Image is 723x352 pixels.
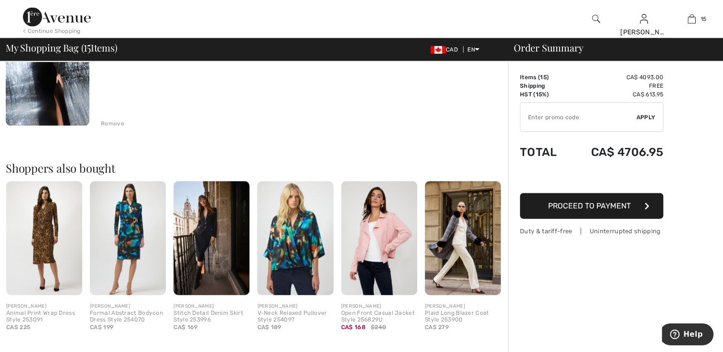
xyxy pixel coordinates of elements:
[502,43,717,52] div: Order Summary
[425,303,501,310] div: [PERSON_NAME]
[90,181,166,295] img: Formal Abstract Bodycon Dress Style 254070
[640,13,648,25] img: My Info
[6,43,118,52] span: My Shopping Bag ( Items)
[341,181,417,295] img: Open Front Casual Jacket Style 256829U
[520,227,663,236] div: Duty & tariff-free | Uninterrupted shipping
[431,46,462,53] span: CAD
[101,119,124,128] div: Remove
[467,46,479,53] span: EN
[668,13,715,25] a: 15
[341,303,417,310] div: [PERSON_NAME]
[257,310,333,323] div: V-Neck Relaxed Pullover Style 254097
[520,82,569,90] td: Shipping
[6,162,508,174] h2: Shoppers also bought
[431,46,446,54] img: Canadian Dollar
[173,181,249,295] img: Stitch Detail Denim Skirt Style 253996
[173,310,249,323] div: Stitch Detail Denim Skirt Style 253996
[257,303,333,310] div: [PERSON_NAME]
[371,323,386,331] span: $240
[6,0,89,126] img: Zippered Collared Long Sleeve Top Style 243444
[341,324,366,331] span: CA$ 168
[90,303,166,310] div: [PERSON_NAME]
[84,41,91,53] span: 15
[640,14,648,23] a: Sign In
[425,324,449,331] span: CA$ 279
[620,27,667,37] div: [PERSON_NAME]
[23,8,91,27] img: 1ère Avenue
[569,136,663,168] td: CA$ 4706.95
[6,310,82,323] div: Animal Print Wrap Dress Style 253091
[701,15,707,23] span: 15
[520,193,663,219] button: Proceed to Payment
[520,136,569,168] td: Total
[569,82,663,90] td: Free
[6,324,30,331] span: CA$ 225
[23,27,81,35] div: < Continue Shopping
[257,181,333,295] img: V-Neck Relaxed Pullover Style 254097
[520,168,663,190] iframe: PayPal-paypal
[173,324,197,331] span: CA$ 169
[257,324,281,331] span: CA$ 189
[6,303,82,310] div: [PERSON_NAME]
[90,310,166,323] div: Formal Abstract Bodycon Dress Style 254070
[173,303,249,310] div: [PERSON_NAME]
[688,13,696,25] img: My Bag
[425,181,501,295] img: Plaid Long Blazer Coat Style 253900
[637,113,656,122] span: Apply
[520,73,569,82] td: Items ( )
[540,74,547,81] span: 15
[592,13,600,25] img: search the website
[425,310,501,323] div: Plaid Long Blazer Coat Style 253900
[569,90,663,99] td: CA$ 613.95
[520,103,637,132] input: Promo code
[6,181,82,295] img: Animal Print Wrap Dress Style 253091
[90,324,113,331] span: CA$ 199
[569,73,663,82] td: CA$ 4093.00
[341,310,417,323] div: Open Front Casual Jacket Style 256829U
[662,323,713,347] iframe: Opens a widget where you can find more information
[548,201,631,210] span: Proceed to Payment
[520,90,569,99] td: HST (15%)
